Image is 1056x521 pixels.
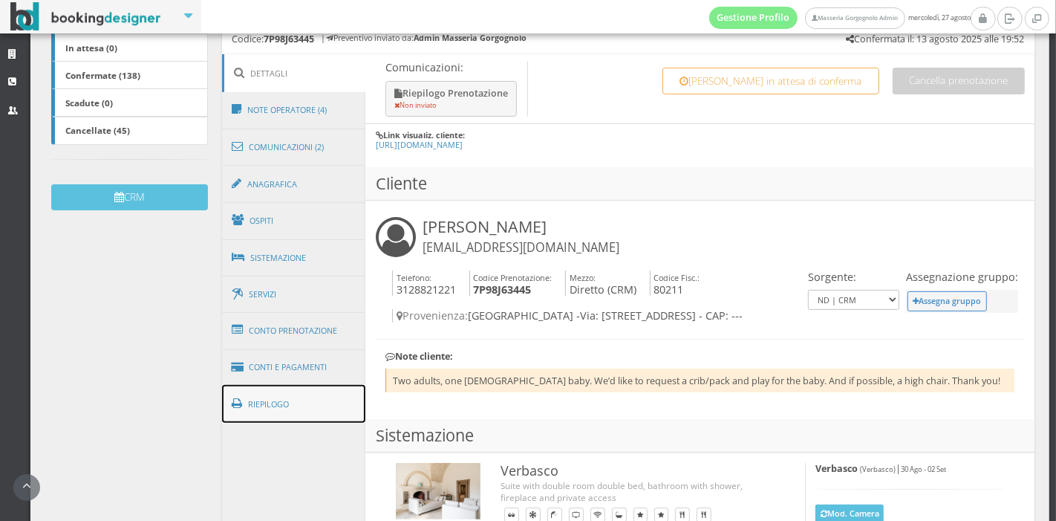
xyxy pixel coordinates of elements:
[264,33,314,45] b: 7P98J63445
[580,308,696,323] span: Via: [STREET_ADDRESS]
[473,282,531,297] b: 7P98J63445
[699,308,743,323] span: - CAP: ---
[473,272,552,283] small: Codice Prenotazione:
[397,272,431,283] small: Telefono:
[570,272,596,283] small: Mezzo:
[65,69,140,81] b: Confermate (138)
[222,311,366,350] a: Conto Prenotazione
[392,271,456,297] h4: 3128821221
[222,165,366,204] a: Anagrafica
[321,33,527,43] h6: | Preventivo inviato da:
[397,308,468,323] span: Provenienza:
[906,271,1018,283] h4: Assegnazione gruppo:
[51,117,208,145] a: Cancellate (45)
[396,463,480,520] img: 3b021f54592911eeb13b0a069e529790.jpg
[501,479,775,504] div: Suite with double room double bed, bathroom with shower, fireplace and private access
[65,97,113,109] b: Scadute (0)
[65,42,117,54] b: In attesa (0)
[383,129,465,140] b: Link visualiz. cliente:
[901,465,946,474] small: 30 Ago - 02 Set
[662,68,879,94] button: [PERSON_NAME] in attesa di conferma
[376,139,463,150] a: [URL][DOMAIN_NAME]
[394,100,437,110] small: Non inviato
[222,385,366,424] a: Riepilogo
[654,272,700,283] small: Codice Fisc.:
[51,33,208,62] a: In attesa (0)
[51,61,208,89] a: Confermate (138)
[65,124,130,136] b: Cancellate (45)
[222,201,366,240] a: Ospiti
[385,369,1014,392] li: Two adults, one [DEMOGRAPHIC_DATA] baby. We’d like to request a crib/pack and play for the baby. ...
[232,33,314,45] h5: Codice:
[846,33,1025,45] h5: Confermata il: 13 agosto 2025 alle 19:52
[222,54,366,92] a: Dettagli
[501,463,775,479] h3: Verbasco
[709,7,971,29] span: mercoledì, 27 agosto
[51,88,208,117] a: Scadute (0)
[222,349,366,386] a: Conti e Pagamenti
[365,419,1034,453] h3: Sistemazione
[565,271,636,297] h4: Diretto (CRM)
[222,239,366,277] a: Sistemazione
[222,276,366,314] a: Servizi
[805,7,905,29] a: Masseria Gorgognolo Admin
[10,2,161,31] img: BookingDesigner.com
[392,309,804,322] h4: [GEOGRAPHIC_DATA] -
[815,463,1004,474] h5: |
[893,68,1025,94] button: Cancella prenotazione
[222,91,366,129] a: Note Operatore (4)
[650,271,700,297] h4: 80211
[222,128,366,166] a: Comunicazioni (2)
[815,462,858,475] b: Verbasco
[414,32,527,43] b: Admin Masseria Gorgognolo
[709,7,798,29] a: Gestione Profilo
[860,465,896,474] small: (Verbasco)
[423,217,619,256] h3: [PERSON_NAME]
[907,291,987,311] button: Assegna gruppo
[385,350,453,363] b: Note cliente:
[385,61,520,74] p: Comunicazioni:
[385,81,517,117] button: Riepilogo Prenotazione Non inviato
[365,167,1034,201] h3: Cliente
[808,271,899,283] h4: Sorgente:
[51,184,208,210] button: CRM
[423,239,619,256] small: [EMAIL_ADDRESS][DOMAIN_NAME]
